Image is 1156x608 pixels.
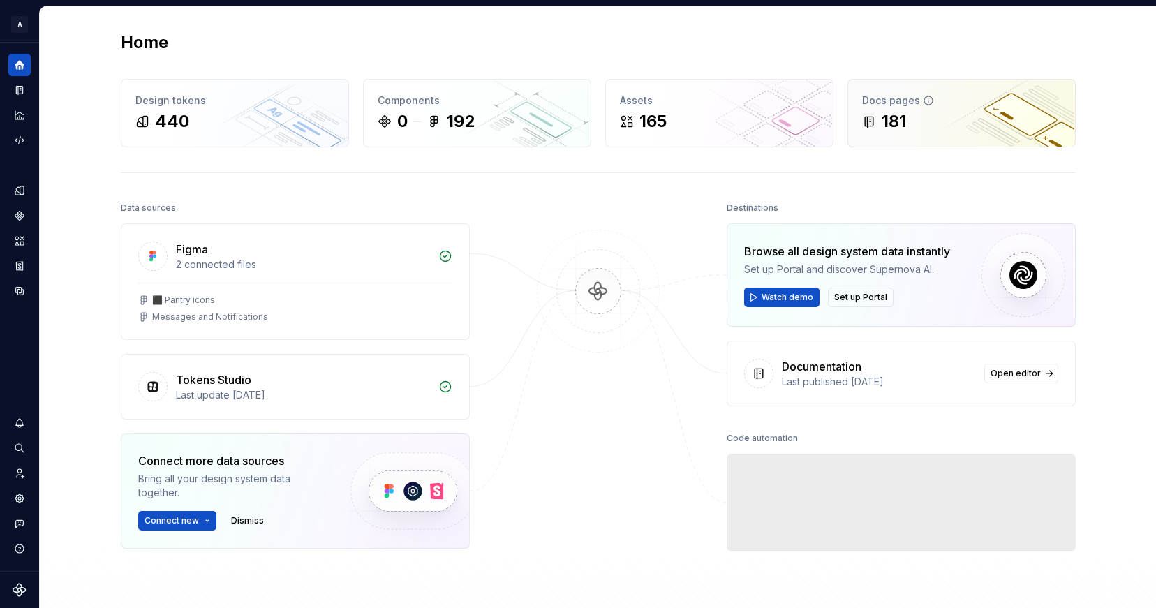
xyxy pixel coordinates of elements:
a: Open editor [984,364,1058,383]
div: Bring all your design system data together. [138,472,327,500]
div: Connect more data sources [138,452,327,469]
div: Design tokens [135,94,334,107]
button: Contact support [8,512,31,535]
a: Assets [8,230,31,252]
a: Tokens StudioLast update [DATE] [121,354,470,420]
div: A [11,16,28,33]
a: Data sources [8,280,31,302]
button: Search ⌘K [8,437,31,459]
div: Tokens Studio [176,371,251,388]
button: A [3,9,36,39]
button: Connect new [138,511,216,531]
div: Assets [620,94,819,107]
span: Set up Portal [834,292,887,303]
div: Data sources [121,198,176,218]
button: Set up Portal [828,288,894,307]
button: Dismiss [225,511,270,531]
div: Documentation [782,358,861,375]
h2: Home [121,31,168,54]
div: 2 connected files [176,258,430,272]
div: Figma [176,241,208,258]
a: Assets165 [605,79,833,147]
a: Documentation [8,79,31,101]
a: Home [8,54,31,76]
div: Last published [DATE] [782,375,976,389]
a: Components [8,205,31,227]
div: 165 [639,110,667,133]
div: Destinations [727,198,778,218]
a: Analytics [8,104,31,126]
a: Components0192 [363,79,591,147]
div: Last update [DATE] [176,388,430,402]
div: Components [378,94,577,107]
div: 181 [882,110,906,133]
span: Dismiss [231,515,264,526]
a: Docs pages181 [847,79,1076,147]
div: 0 [397,110,408,133]
button: Watch demo [744,288,820,307]
a: Invite team [8,462,31,484]
button: Notifications [8,412,31,434]
svg: Supernova Logo [13,583,27,597]
div: Code automation [727,429,798,448]
span: Connect new [144,515,199,526]
a: Code automation [8,129,31,151]
a: Storybook stories [8,255,31,277]
div: ⬛️ Pantry icons [152,295,215,306]
span: Watch demo [762,292,813,303]
div: Browse all design system data instantly [744,243,950,260]
a: Design tokens440 [121,79,349,147]
div: Messages and Notifications [152,311,268,322]
div: 192 [447,110,475,133]
a: Figma2 connected files⬛️ Pantry iconsMessages and Notifications [121,223,470,340]
div: Docs pages [862,94,1061,107]
div: Set up Portal and discover Supernova AI. [744,262,950,276]
a: Settings [8,487,31,510]
span: Open editor [991,368,1041,379]
div: 440 [155,110,189,133]
a: Design tokens [8,179,31,202]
